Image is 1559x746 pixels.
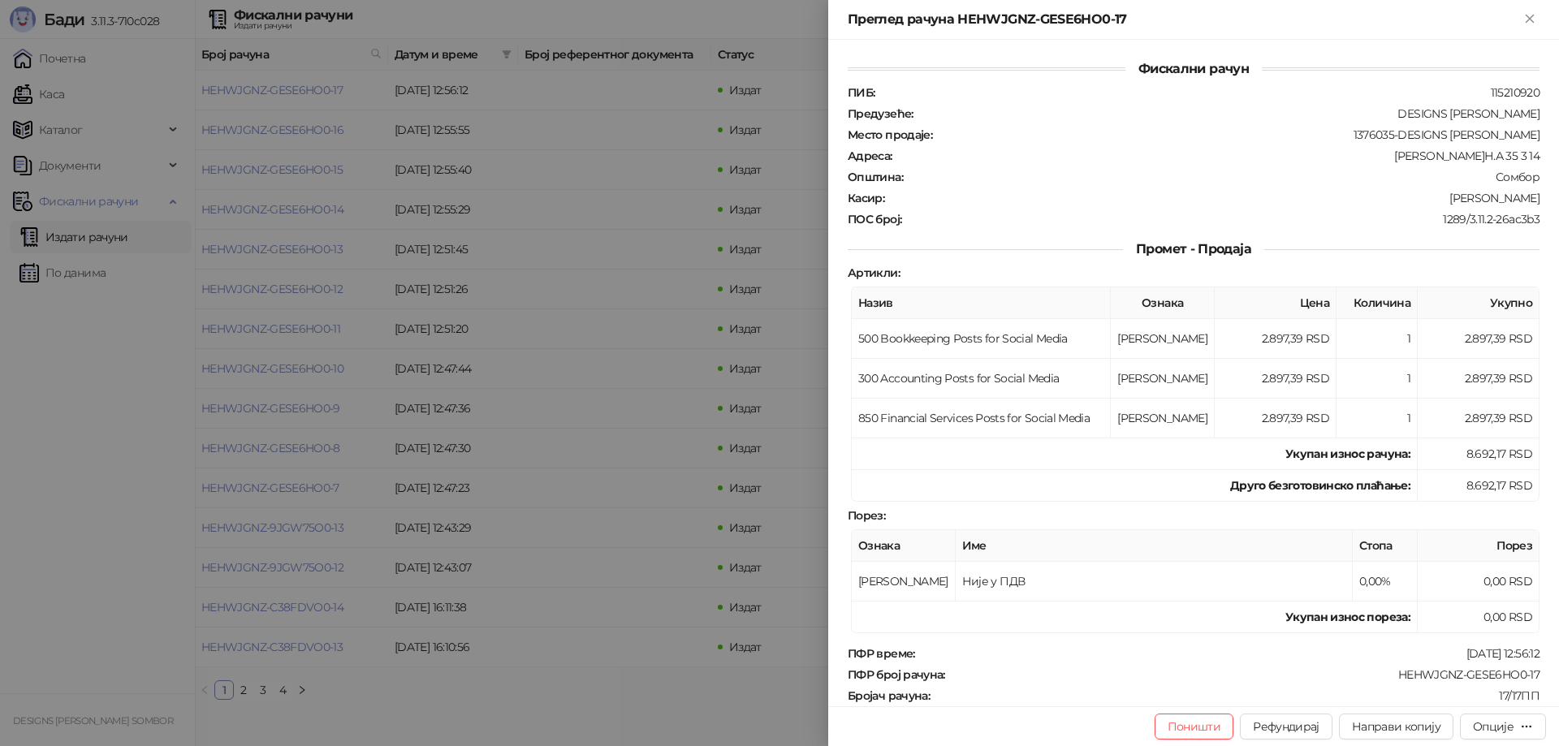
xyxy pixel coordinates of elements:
div: [DATE] 12:56:12 [917,646,1541,661]
button: Направи копију [1339,714,1453,740]
strong: Порез : [848,508,885,523]
div: 1289/3.11.2-26ac3b3 [903,212,1541,226]
td: 1 [1337,319,1418,359]
td: [PERSON_NAME] [1111,359,1215,399]
th: Количина [1337,287,1418,319]
td: 1 [1337,399,1418,438]
td: 300 Accounting Posts for Social Media [852,359,1111,399]
td: 2.897,39 RSD [1418,399,1540,438]
td: 2.897,39 RSD [1418,319,1540,359]
strong: ПОС број : [848,212,901,226]
td: 2.897,39 RSD [1215,359,1337,399]
td: 0,00 RSD [1418,602,1540,633]
td: 0,00 RSD [1418,562,1540,602]
span: Промет - Продаја [1123,241,1264,257]
td: 8.692,17 RSD [1418,438,1540,470]
strong: Артикли : [848,265,900,280]
th: Име [956,530,1353,562]
td: [PERSON_NAME] [852,562,956,602]
strong: Место продаје : [848,127,932,142]
div: 1376035-DESIGNS [PERSON_NAME] [934,127,1541,142]
strong: Укупан износ рачуна : [1285,446,1410,461]
th: Укупно [1418,287,1540,319]
strong: ПИБ : [848,85,875,100]
td: 500 Bookkeeping Posts for Social Media [852,319,1111,359]
span: Направи копију [1352,719,1440,734]
strong: ПФР време : [848,646,915,661]
th: Назив [852,287,1111,319]
strong: Адреса : [848,149,892,163]
button: Поништи [1155,714,1234,740]
div: 17/17ПП [931,688,1541,703]
strong: Касир : [848,191,884,205]
button: Рефундирај [1240,714,1332,740]
span: Фискални рачун [1125,61,1262,76]
div: Преглед рачуна HEHWJGNZ-GESE6HO0-17 [848,10,1520,29]
button: Close [1520,10,1540,29]
div: HEHWJGNZ-GESE6HO0-17 [947,667,1541,682]
strong: Укупан износ пореза: [1285,610,1410,624]
th: Ознака [1111,287,1215,319]
button: Опције [1460,714,1546,740]
td: 8.692,17 RSD [1418,470,1540,502]
strong: ПФР број рачуна : [848,667,945,682]
div: [PERSON_NAME] [886,191,1541,205]
th: Порез [1418,530,1540,562]
div: 115210920 [876,85,1541,100]
td: 2.897,39 RSD [1215,399,1337,438]
td: 2.897,39 RSD [1418,359,1540,399]
td: [PERSON_NAME] [1111,399,1215,438]
strong: Друго безготовинско плаћање : [1230,478,1410,493]
td: Није у ПДВ [956,562,1353,602]
th: Цена [1215,287,1337,319]
td: 1 [1337,359,1418,399]
div: [PERSON_NAME]Н.А 35 3 14 [894,149,1541,163]
div: Сомбор [905,170,1541,184]
th: Ознака [852,530,956,562]
strong: Бројач рачуна : [848,688,930,703]
div: DESIGNS [PERSON_NAME] [915,106,1541,121]
div: Опције [1473,719,1514,734]
td: 850 Financial Services Posts for Social Media [852,399,1111,438]
strong: Општина : [848,170,903,184]
th: Стопа [1353,530,1418,562]
td: [PERSON_NAME] [1111,319,1215,359]
strong: Предузеће : [848,106,913,121]
td: 2.897,39 RSD [1215,319,1337,359]
td: 0,00% [1353,562,1418,602]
